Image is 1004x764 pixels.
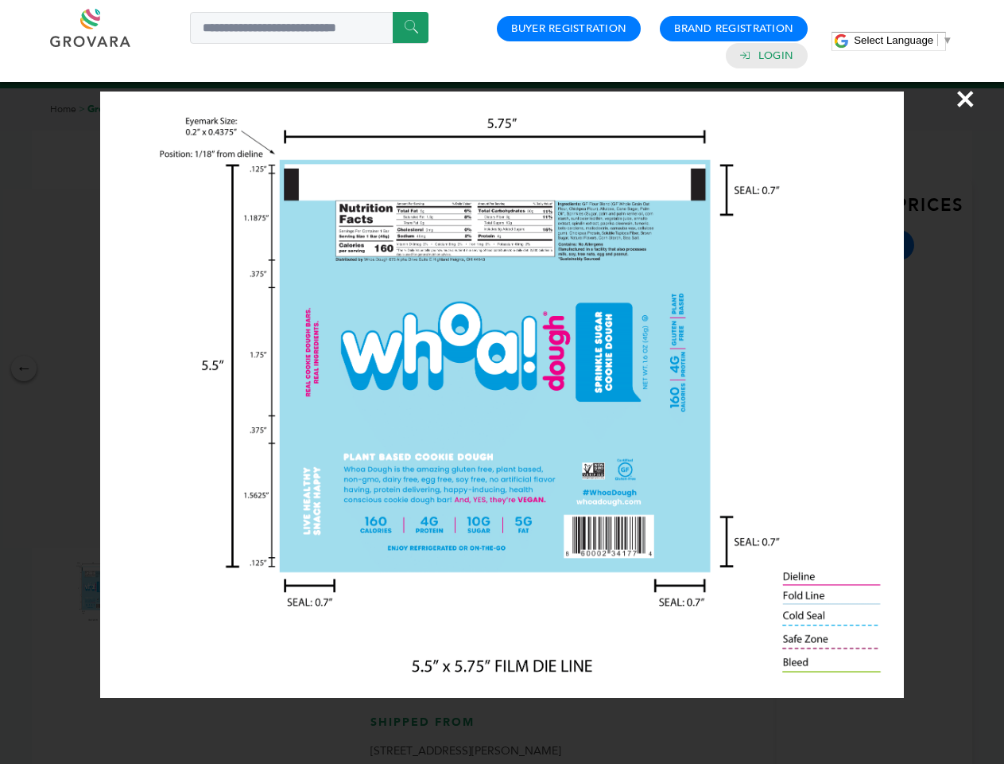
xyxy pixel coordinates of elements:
[854,34,933,46] span: Select Language
[190,12,428,44] input: Search a product or brand...
[942,34,952,46] span: ▼
[674,21,793,36] a: Brand Registration
[511,21,626,36] a: Buyer Registration
[955,76,976,121] span: ×
[758,49,793,63] a: Login
[854,34,952,46] a: Select Language​
[100,92,903,698] img: Image Preview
